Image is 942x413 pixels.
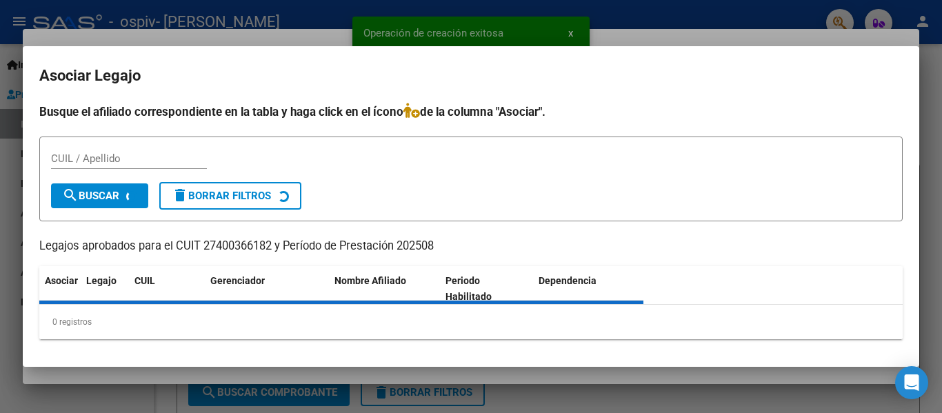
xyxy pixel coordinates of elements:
datatable-header-cell: Gerenciador [205,266,329,312]
datatable-header-cell: Nombre Afiliado [329,266,440,312]
datatable-header-cell: Asociar [39,266,81,312]
button: Borrar Filtros [159,182,301,210]
datatable-header-cell: Dependencia [533,266,644,312]
button: Buscar [51,183,148,208]
span: Nombre Afiliado [334,275,406,286]
div: Open Intercom Messenger [895,366,928,399]
h2: Asociar Legajo [39,63,903,89]
span: Buscar [62,190,119,202]
p: Legajos aprobados para el CUIT 27400366182 y Período de Prestación 202508 [39,238,903,255]
span: Borrar Filtros [172,190,271,202]
mat-icon: search [62,187,79,203]
span: Legajo [86,275,117,286]
div: 0 registros [39,305,903,339]
span: Asociar [45,275,78,286]
span: CUIL [134,275,155,286]
datatable-header-cell: Legajo [81,266,129,312]
mat-icon: delete [172,187,188,203]
datatable-header-cell: Periodo Habilitado [440,266,533,312]
span: Gerenciador [210,275,265,286]
datatable-header-cell: CUIL [129,266,205,312]
span: Periodo Habilitado [445,275,492,302]
span: Dependencia [539,275,597,286]
h4: Busque el afiliado correspondiente en la tabla y haga click en el ícono de la columna "Asociar". [39,103,903,121]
